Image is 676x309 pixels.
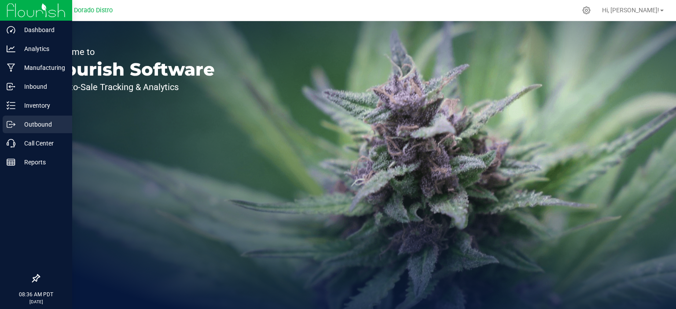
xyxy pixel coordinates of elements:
[15,119,68,130] p: Outbound
[15,81,68,92] p: Inbound
[7,25,15,34] inline-svg: Dashboard
[15,62,68,73] p: Manufacturing
[602,7,659,14] span: Hi, [PERSON_NAME]!
[7,82,15,91] inline-svg: Inbound
[48,83,215,91] p: Seed-to-Sale Tracking & Analytics
[15,100,68,111] p: Inventory
[581,6,592,15] div: Manage settings
[7,120,15,129] inline-svg: Outbound
[15,157,68,167] p: Reports
[7,44,15,53] inline-svg: Analytics
[67,7,113,14] span: El Dorado Distro
[15,138,68,149] p: Call Center
[7,101,15,110] inline-svg: Inventory
[4,298,68,305] p: [DATE]
[15,44,68,54] p: Analytics
[48,47,215,56] p: Welcome to
[48,61,215,78] p: Flourish Software
[4,291,68,298] p: 08:36 AM PDT
[7,158,15,167] inline-svg: Reports
[7,63,15,72] inline-svg: Manufacturing
[7,139,15,148] inline-svg: Call Center
[15,25,68,35] p: Dashboard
